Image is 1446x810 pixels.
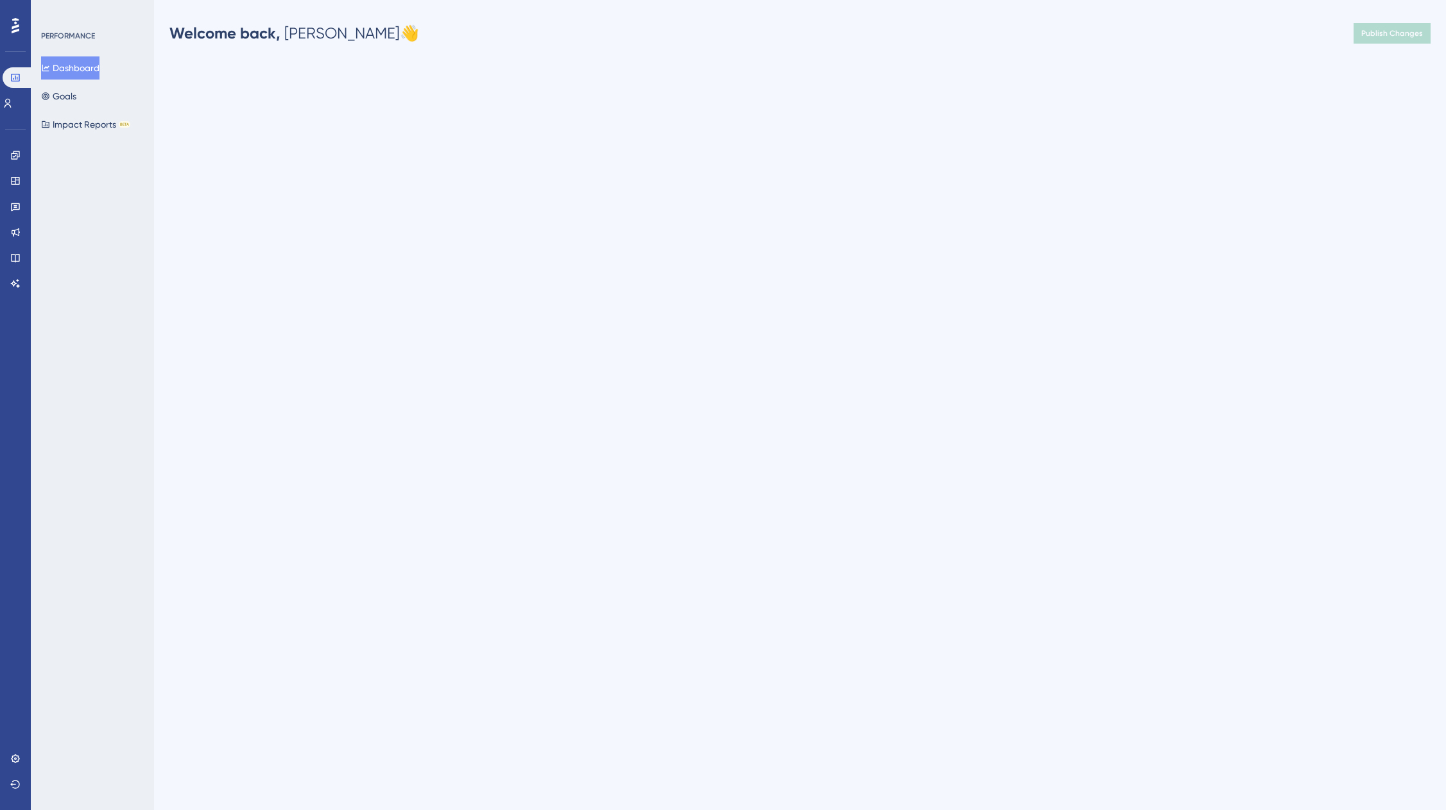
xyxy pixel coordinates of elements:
button: Impact ReportsBETA [41,113,130,136]
button: Goals [41,85,76,108]
div: [PERSON_NAME] 👋 [169,23,419,44]
button: Dashboard [41,56,99,80]
button: Publish Changes [1354,23,1431,44]
div: BETA [119,121,130,128]
span: Publish Changes [1361,28,1423,38]
span: Welcome back, [169,24,280,42]
div: PERFORMANCE [41,31,95,41]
